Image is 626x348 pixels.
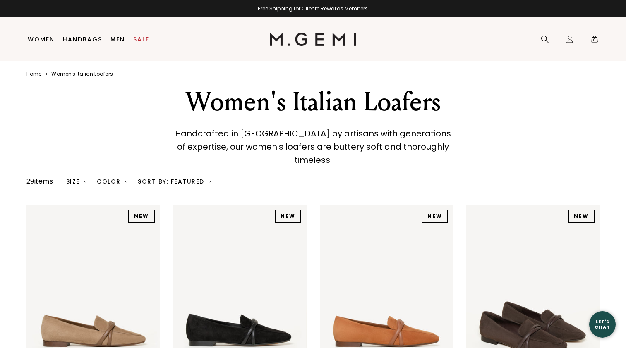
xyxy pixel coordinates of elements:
[97,178,128,185] div: Color
[110,36,125,43] a: Men
[133,36,149,43] a: Sale
[590,37,599,45] span: 0
[589,319,616,329] div: Let's Chat
[26,176,53,186] div: 29 items
[422,210,448,223] div: NEW
[173,127,453,167] p: Handcrafted in [GEOGRAPHIC_DATA] by artisans with generations of expertise, our women's loafers a...
[275,210,301,223] div: NEW
[66,178,87,185] div: Size
[170,87,457,117] div: Women's Italian Loafers
[138,178,211,185] div: Sort By: Featured
[128,210,155,223] div: NEW
[28,36,55,43] a: Women
[125,180,128,183] img: chevron-down.svg
[51,71,113,77] a: Women's italian loafers
[84,180,87,183] img: chevron-down.svg
[568,210,595,223] div: NEW
[26,71,41,77] a: Home
[208,180,211,183] img: chevron-down.svg
[63,36,102,43] a: Handbags
[270,33,356,46] img: M.Gemi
